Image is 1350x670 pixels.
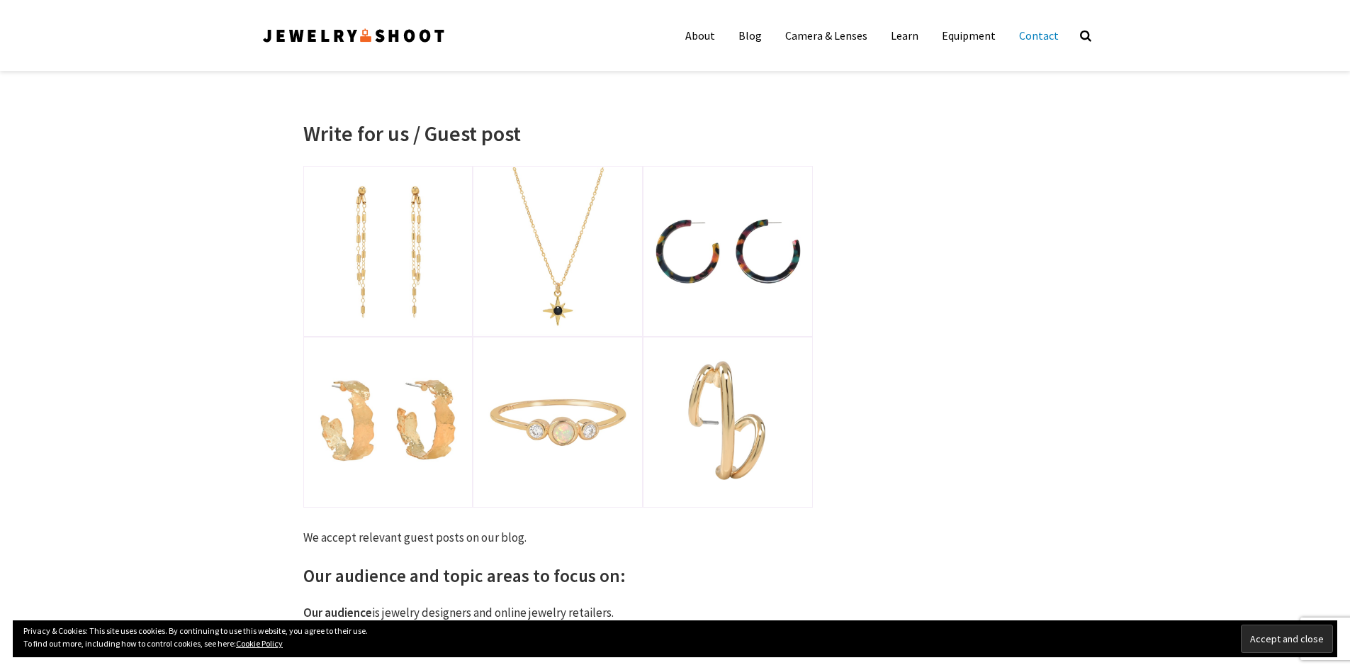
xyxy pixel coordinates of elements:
[931,21,1006,50] a: Equipment
[303,604,814,622] p: is jewelry designers and online jewelry retailers.
[236,638,283,649] a: Cookie Policy
[13,620,1337,657] div: Privacy & Cookies: This site uses cookies. By continuing to use this website, you agree to their ...
[303,605,372,620] strong: Our audience
[880,21,929,50] a: Learn
[303,564,814,588] h2: Our audience and topic areas to focus on:
[261,24,446,47] img: Jewelry Photographer Bay Area - San Francisco | Nationwide via Mail
[1241,625,1333,653] input: Accept and close
[775,21,878,50] a: Camera & Lenses
[303,121,814,146] h1: Write for us / Guest post
[675,21,726,50] a: About
[728,21,772,50] a: Blog
[303,529,814,547] p: We accept relevant guest posts on our blog.
[1008,21,1069,50] a: Contact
